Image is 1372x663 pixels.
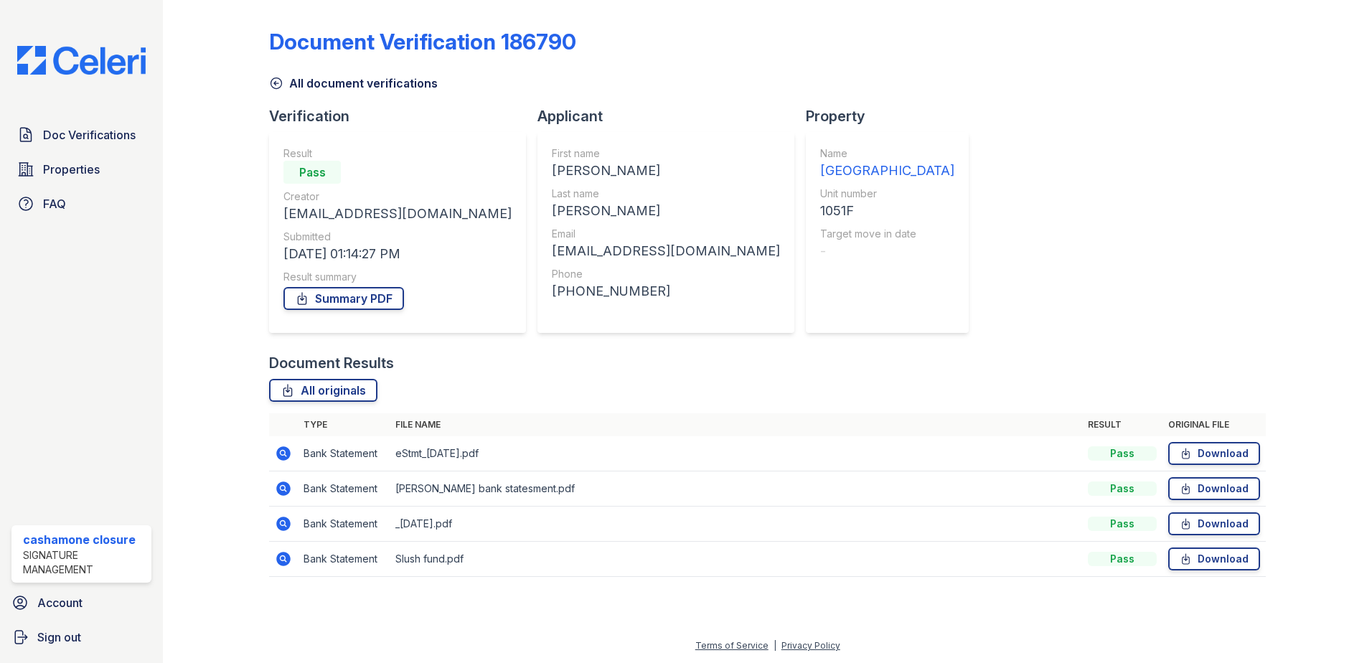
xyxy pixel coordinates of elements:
div: Creator [283,189,512,204]
div: Document Results [269,353,394,373]
div: Last name [552,187,780,201]
div: [PERSON_NAME] [552,161,780,181]
span: FAQ [43,195,66,212]
div: 1051F [820,201,954,221]
div: Document Verification 186790 [269,29,576,55]
th: Original file [1162,413,1266,436]
div: First name [552,146,780,161]
div: Pass [283,161,341,184]
td: [PERSON_NAME] bank statesment.pdf [390,471,1082,507]
img: CE_Logo_Blue-a8612792a0a2168367f1c8372b55b34899dd931a85d93a1a3d3e32e68fde9ad4.png [6,46,157,75]
div: cashamone closure [23,531,146,548]
a: Doc Verifications [11,121,151,149]
a: Download [1168,547,1260,570]
span: Doc Verifications [43,126,136,144]
div: Property [806,106,980,126]
div: - [820,241,954,261]
div: Pass [1088,552,1157,566]
th: Type [298,413,390,436]
a: Download [1168,442,1260,465]
a: Account [6,588,157,617]
td: _[DATE].pdf [390,507,1082,542]
a: Download [1168,477,1260,500]
a: Name [GEOGRAPHIC_DATA] [820,146,954,181]
span: Sign out [37,629,81,646]
td: Bank Statement [298,542,390,577]
a: Sign out [6,623,157,652]
div: Target move in date [820,227,954,241]
a: Terms of Service [695,640,769,651]
span: Account [37,594,83,611]
td: Bank Statement [298,507,390,542]
div: Pass [1088,481,1157,496]
div: Pass [1088,517,1157,531]
td: Slush fund.pdf [390,542,1082,577]
td: eStmt_[DATE].pdf [390,436,1082,471]
div: [PERSON_NAME] [552,201,780,221]
div: Pass [1088,446,1157,461]
td: Bank Statement [298,471,390,507]
div: | [774,640,776,651]
span: Properties [43,161,100,178]
div: Signature Management [23,548,146,577]
a: Privacy Policy [781,640,840,651]
div: [DATE] 01:14:27 PM [283,244,512,264]
div: Name [820,146,954,161]
td: Bank Statement [298,436,390,471]
div: Phone [552,267,780,281]
div: [PHONE_NUMBER] [552,281,780,301]
div: Submitted [283,230,512,244]
div: Result summary [283,270,512,284]
div: [EMAIL_ADDRESS][DOMAIN_NAME] [283,204,512,224]
a: FAQ [11,189,151,218]
a: Summary PDF [283,287,404,310]
a: All originals [269,379,377,402]
a: Properties [11,155,151,184]
div: Applicant [537,106,806,126]
div: Verification [269,106,537,126]
th: File name [390,413,1082,436]
div: [GEOGRAPHIC_DATA] [820,161,954,181]
div: Unit number [820,187,954,201]
th: Result [1082,413,1162,436]
div: Result [283,146,512,161]
div: Email [552,227,780,241]
a: Download [1168,512,1260,535]
div: [EMAIL_ADDRESS][DOMAIN_NAME] [552,241,780,261]
a: All document verifications [269,75,438,92]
